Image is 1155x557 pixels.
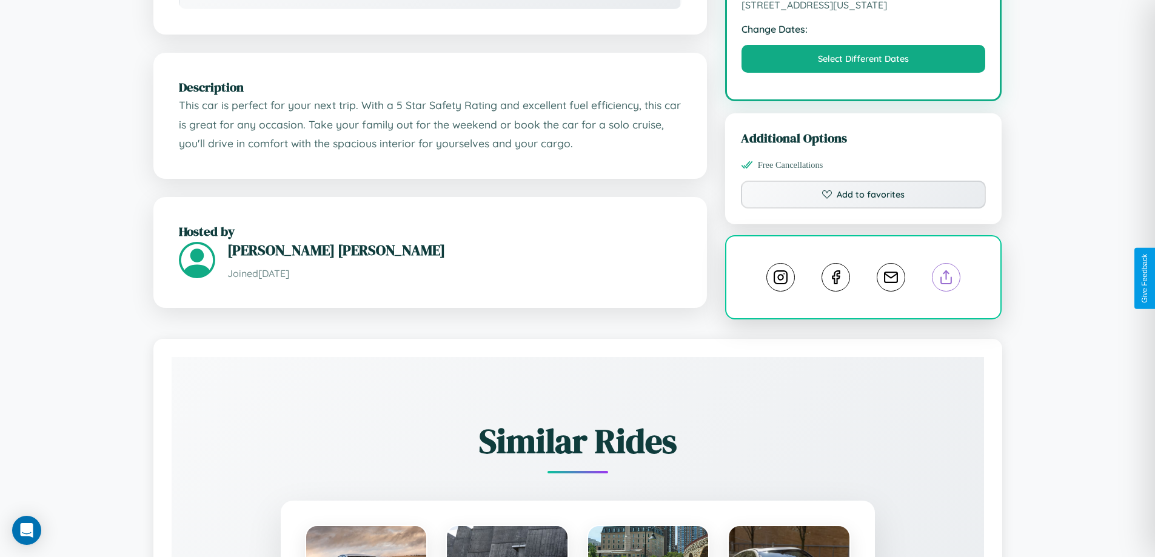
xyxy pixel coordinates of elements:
p: Joined [DATE] [227,265,681,282]
div: Open Intercom Messenger [12,516,41,545]
h2: Description [179,78,681,96]
button: Add to favorites [741,181,986,208]
span: Free Cancellations [758,160,823,170]
p: This car is perfect for your next trip. With a 5 Star Safety Rating and excellent fuel efficiency... [179,96,681,153]
h2: Similar Rides [214,418,942,464]
h2: Hosted by [179,222,681,240]
h3: [PERSON_NAME] [PERSON_NAME] [227,240,681,260]
div: Give Feedback [1140,254,1149,303]
button: Select Different Dates [742,45,986,73]
strong: Change Dates: [742,23,986,35]
h3: Additional Options [741,129,986,147]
